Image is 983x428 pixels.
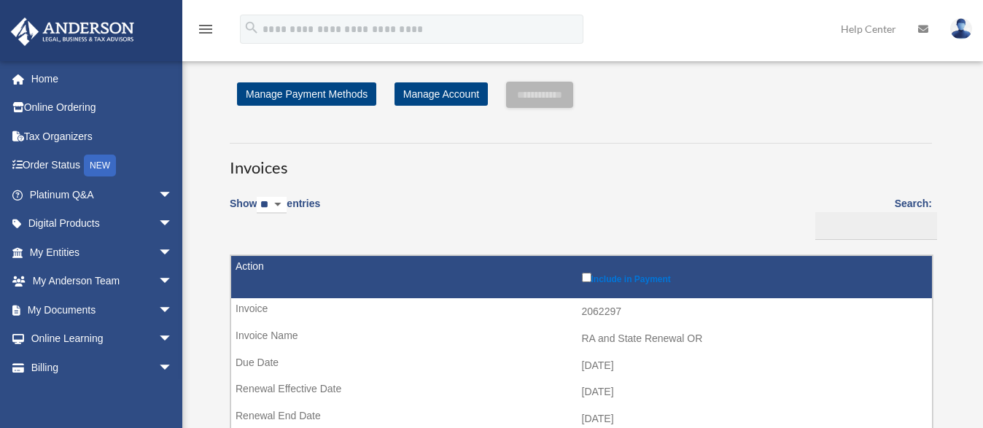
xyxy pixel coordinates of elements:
[158,180,187,210] span: arrow_drop_down
[582,332,925,345] div: RA and State Renewal OR
[244,20,260,36] i: search
[582,270,925,284] label: Include in Payment
[10,267,195,296] a: My Anderson Teamarrow_drop_down
[582,273,591,282] input: Include in Payment
[84,155,116,176] div: NEW
[231,298,932,326] td: 2062297
[230,143,932,179] h3: Invoices
[10,122,195,151] a: Tax Organizers
[7,17,139,46] img: Anderson Advisors Platinum Portal
[230,195,320,228] label: Show entries
[10,295,195,324] a: My Documentsarrow_drop_down
[197,20,214,38] i: menu
[158,353,187,383] span: arrow_drop_down
[10,353,187,382] a: Billingarrow_drop_down
[10,151,195,181] a: Order StatusNEW
[10,209,195,238] a: Digital Productsarrow_drop_down
[395,82,488,106] a: Manage Account
[158,324,187,354] span: arrow_drop_down
[257,197,287,214] select: Showentries
[197,26,214,38] a: menu
[10,324,195,354] a: Online Learningarrow_drop_down
[810,195,932,240] label: Search:
[158,295,187,325] span: arrow_drop_down
[231,352,932,380] td: [DATE]
[158,238,187,268] span: arrow_drop_down
[10,93,195,122] a: Online Ordering
[158,209,187,239] span: arrow_drop_down
[158,267,187,297] span: arrow_drop_down
[815,212,937,240] input: Search:
[10,64,195,93] a: Home
[231,378,932,406] td: [DATE]
[237,82,376,106] a: Manage Payment Methods
[10,238,195,267] a: My Entitiesarrow_drop_down
[950,18,972,39] img: User Pic
[10,180,195,209] a: Platinum Q&Aarrow_drop_down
